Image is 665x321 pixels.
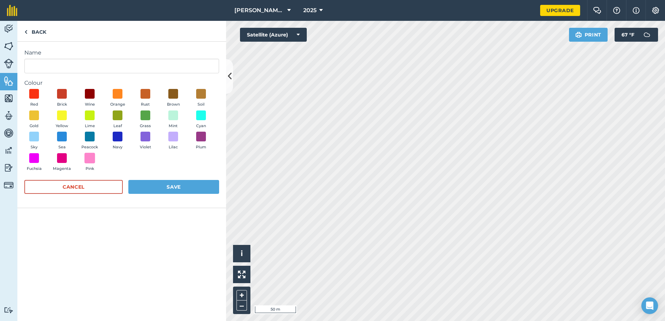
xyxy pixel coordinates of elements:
span: i [241,249,243,258]
span: Plum [196,144,206,150]
button: Sea [52,132,72,150]
button: – [237,301,247,311]
button: Brown [163,89,183,108]
button: Print [569,28,608,42]
img: Two speech bubbles overlapping with the left bubble in the forefront [593,7,601,14]
span: Rust [141,101,150,108]
img: svg+xml;base64,PHN2ZyB4bWxucz0iaHR0cDovL3d3dy53My5vcmcvMjAwMC9zdmciIHdpZHRoPSI1NiIgaGVpZ2h0PSI2MC... [4,76,14,86]
img: svg+xml;base64,PD94bWwgdmVyc2lvbj0iMS4wIiBlbmNvZGluZz0idXRmLTgiPz4KPCEtLSBHZW5lcmF0b3I6IEFkb2JlIE... [4,163,14,173]
div: Open Intercom Messenger [641,297,658,314]
img: fieldmargin Logo [7,5,17,16]
span: Orange [110,101,125,108]
label: Colour [24,79,219,87]
img: svg+xml;base64,PD94bWwgdmVyc2lvbj0iMS4wIiBlbmNvZGluZz0idXRmLTgiPz4KPCEtLSBHZW5lcmF0b3I6IEFkb2JlIE... [4,307,14,313]
button: Brick [52,89,72,108]
button: Leaf [108,110,127,129]
span: Wine [85,101,95,108]
button: Plum [191,132,211,150]
span: Navy [113,144,122,150]
img: svg+xml;base64,PHN2ZyB4bWxucz0iaHR0cDovL3d3dy53My5vcmcvMjAwMC9zdmciIHdpZHRoPSI1NiIgaGVpZ2h0PSI2MC... [4,93,14,104]
img: svg+xml;base64,PD94bWwgdmVyc2lvbj0iMS4wIiBlbmNvZGluZz0idXRmLTgiPz4KPCEtLSBHZW5lcmF0b3I6IEFkb2JlIE... [4,24,14,34]
span: Cyan [196,123,206,129]
span: Lime [85,123,95,129]
label: Name [24,49,219,57]
button: Gold [24,110,44,129]
span: Brick [57,101,67,108]
button: Pink [80,153,99,172]
button: + [237,290,247,301]
button: Red [24,89,44,108]
button: Rust [136,89,155,108]
span: Leaf [113,123,122,129]
img: svg+xml;base64,PHN2ZyB4bWxucz0iaHR0cDovL3d3dy53My5vcmcvMjAwMC9zdmciIHdpZHRoPSI5IiBoZWlnaHQ9IjI0Ii... [24,28,27,36]
button: Lilac [163,132,183,150]
img: svg+xml;base64,PHN2ZyB4bWxucz0iaHR0cDovL3d3dy53My5vcmcvMjAwMC9zdmciIHdpZHRoPSI1NiIgaGVpZ2h0PSI2MC... [4,41,14,51]
button: i [233,245,250,262]
button: Orange [108,89,127,108]
a: Back [17,21,53,41]
button: Cancel [24,180,123,194]
img: svg+xml;base64,PD94bWwgdmVyc2lvbj0iMS4wIiBlbmNvZGluZz0idXRmLTgiPz4KPCEtLSBHZW5lcmF0b3I6IEFkb2JlIE... [4,59,14,68]
img: svg+xml;base64,PD94bWwgdmVyc2lvbj0iMS4wIiBlbmNvZGluZz0idXRmLTgiPz4KPCEtLSBHZW5lcmF0b3I6IEFkb2JlIE... [4,128,14,138]
img: svg+xml;base64,PD94bWwgdmVyc2lvbj0iMS4wIiBlbmNvZGluZz0idXRmLTgiPz4KPCEtLSBHZW5lcmF0b3I6IEFkb2JlIE... [640,28,654,42]
a: Upgrade [540,5,580,16]
span: Lilac [169,144,178,150]
img: Four arrows, one pointing top left, one top right, one bottom right and the last bottom left [238,271,246,278]
img: A question mark icon [612,7,621,14]
img: svg+xml;base64,PD94bWwgdmVyc2lvbj0iMS4wIiBlbmNvZGluZz0idXRmLTgiPz4KPCEtLSBHZW5lcmF0b3I6IEFkb2JlIE... [4,145,14,156]
span: Gold [30,123,39,129]
button: 67 °F [615,28,658,42]
img: svg+xml;base64,PD94bWwgdmVyc2lvbj0iMS4wIiBlbmNvZGluZz0idXRmLTgiPz4KPCEtLSBHZW5lcmF0b3I6IEFkb2JlIE... [4,180,14,190]
span: Sky [31,144,38,150]
button: Peacock [80,132,99,150]
span: [PERSON_NAME] Family Farm [234,6,285,15]
span: Yellow [56,123,68,129]
button: Violet [136,132,155,150]
img: A cog icon [651,7,660,14]
span: Peacock [81,144,98,150]
button: Cyan [191,110,211,129]
button: Fuchsia [24,153,44,172]
button: Lime [80,110,99,129]
img: svg+xml;base64,PD94bWwgdmVyc2lvbj0iMS4wIiBlbmNvZGluZz0idXRmLTgiPz4KPCEtLSBHZW5lcmF0b3I6IEFkb2JlIE... [4,110,14,121]
span: Pink [86,166,94,172]
button: Yellow [52,110,72,129]
span: 2025 [303,6,317,15]
button: Save [128,180,219,194]
img: svg+xml;base64,PHN2ZyB4bWxucz0iaHR0cDovL3d3dy53My5vcmcvMjAwMC9zdmciIHdpZHRoPSIxOSIgaGVpZ2h0PSIyNC... [575,31,582,39]
button: Satellite (Azure) [240,28,307,42]
span: Mint [169,123,178,129]
span: Violet [140,144,151,150]
span: Soil [198,101,205,108]
span: Red [30,101,38,108]
img: svg+xml;base64,PHN2ZyB4bWxucz0iaHR0cDovL3d3dy53My5vcmcvMjAwMC9zdmciIHdpZHRoPSIxNyIgaGVpZ2h0PSIxNy... [633,6,640,15]
span: Sea [58,144,66,150]
button: Sky [24,132,44,150]
button: Navy [108,132,127,150]
span: Grass [140,123,151,129]
span: Magenta [53,166,71,172]
button: Magenta [52,153,72,172]
button: Soil [191,89,211,108]
button: Grass [136,110,155,129]
span: Fuchsia [27,166,42,172]
span: 67 ° F [622,28,634,42]
button: Wine [80,89,99,108]
button: Mint [163,110,183,129]
span: Brown [167,101,180,108]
